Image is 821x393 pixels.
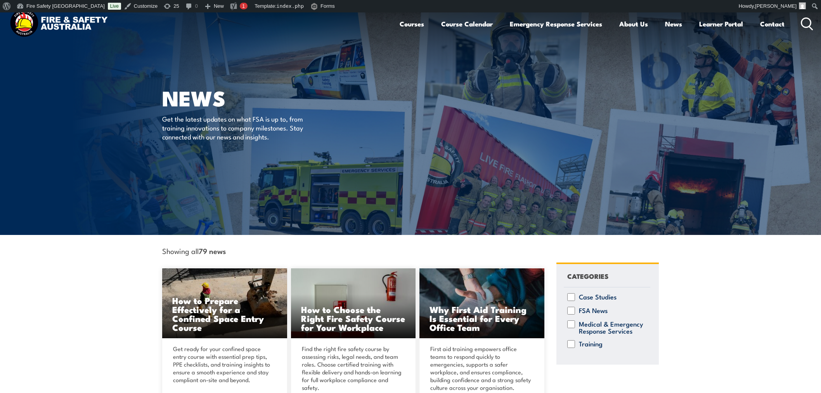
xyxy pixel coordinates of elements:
a: Live [108,3,121,10]
h4: CATEGORIES [567,271,608,281]
p: Get the latest updates on what FSA is up to, from training innovations to company milestones. Sta... [162,114,304,141]
a: About Us [619,14,648,34]
img: pexels-nicholas-lim-1397061-3792575 [162,268,287,338]
label: Case Studies [579,293,617,301]
a: How to Prepare Effectively for a Confined Space Entry Course [162,268,287,338]
img: pexels-jan-van-der-wolf-11680885-19143940 [291,268,416,338]
a: Emergency Response Services [510,14,602,34]
strong: 79 news [199,245,226,256]
label: FSA News [579,307,608,315]
a: Why First Aid Training Is Essential for Every Office Team [419,268,544,338]
a: Course Calendar [441,14,493,34]
a: Courses [400,14,424,34]
a: Contact [760,14,785,34]
h3: Why First Aid Training Is Essential for Every Office Team [430,305,534,332]
a: Learner Portal [699,14,743,34]
h3: How to Prepare Effectively for a Confined Space Entry Course [172,296,277,332]
span: 1 [242,3,245,9]
label: Medical & Emergency Response Services [579,320,647,334]
p: First aid training empowers office teams to respond quickly to emergencies, supports a safer work... [430,345,531,391]
p: Get ready for your confined space entry course with essential prep tips, PPE checklists, and trai... [173,345,274,384]
a: How to Choose the Right Fire Safety Course for Your Workplace [291,268,416,338]
p: Find the right fire safety course by assessing risks, legal needs, and team roles. Choose certifi... [302,345,403,391]
span: index.php [277,3,304,9]
h3: How to Choose the Right Fire Safety Course for Your Workplace [301,305,406,332]
span: Showing all [162,247,226,255]
span: [PERSON_NAME] [755,3,797,9]
a: News [665,14,682,34]
h1: News [162,89,354,107]
img: pexels-rdne-6519905 [419,268,544,338]
label: Training [579,340,603,348]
